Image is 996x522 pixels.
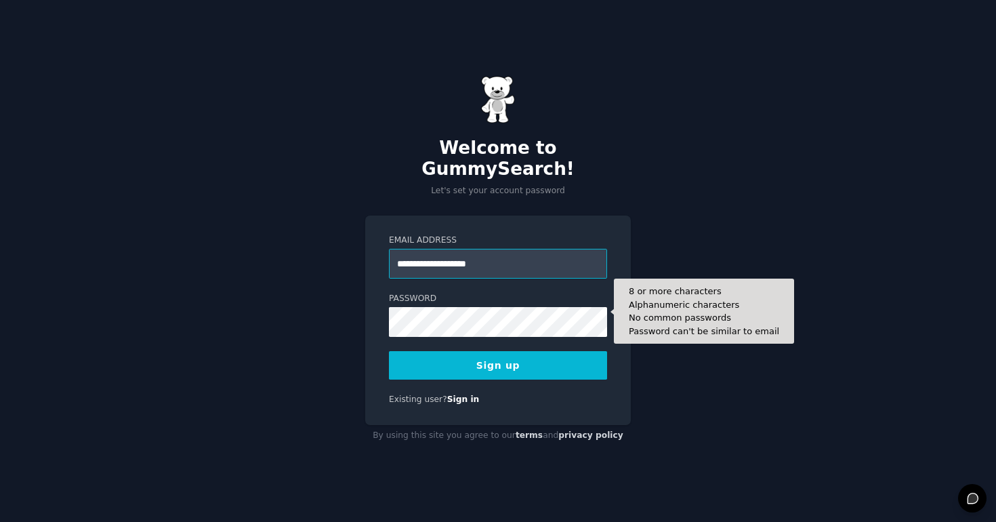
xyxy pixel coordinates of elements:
[389,293,607,305] label: Password
[365,185,631,197] p: Let's set your account password
[389,395,447,404] span: Existing user?
[516,430,543,440] a: terms
[481,76,515,123] img: Gummy Bear
[389,351,607,380] button: Sign up
[365,425,631,447] div: By using this site you agree to our and
[389,235,607,247] label: Email Address
[558,430,623,440] a: privacy policy
[447,395,480,404] a: Sign in
[365,138,631,180] h2: Welcome to GummySearch!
